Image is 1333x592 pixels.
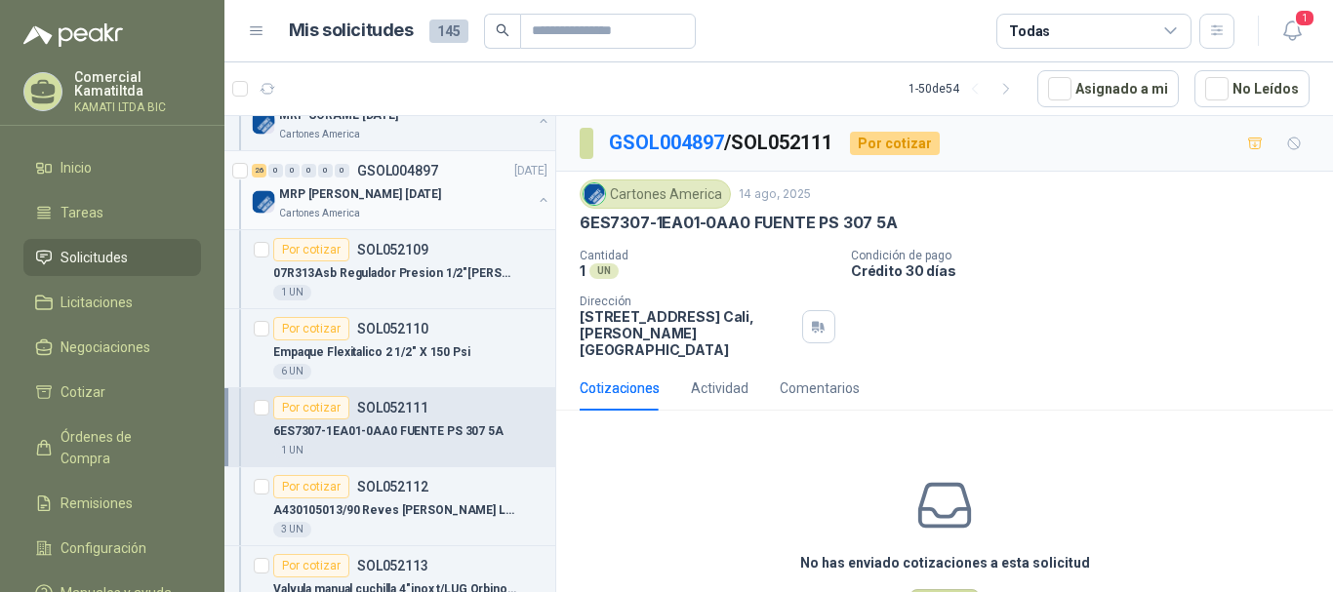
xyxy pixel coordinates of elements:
[496,23,509,37] span: search
[780,377,860,399] div: Comentarios
[273,343,470,362] p: Empaque Flexitalico 2 1/2" X 150 Psi
[1037,70,1179,107] button: Asignado a mi
[61,157,92,178] span: Inicio
[61,493,133,514] span: Remisiones
[1009,20,1050,42] div: Todas
[429,20,468,43] span: 145
[691,377,748,399] div: Actividad
[851,262,1325,279] p: Crédito 30 días
[23,418,201,477] a: Órdenes de Compra
[589,263,619,279] div: UN
[580,262,586,279] p: 1
[357,322,428,335] p: SOL052110
[273,364,311,379] div: 6 UN
[357,164,438,178] p: GSOL004897
[61,537,146,559] span: Configuración
[739,185,811,204] p: 14 ago, 2025
[23,23,123,47] img: Logo peakr
[580,249,835,262] p: Cantidad
[273,443,311,458] div: 1 UN
[580,308,794,358] p: [STREET_ADDRESS] Cali , [PERSON_NAME][GEOGRAPHIC_DATA]
[514,162,547,180] p: [DATE]
[273,396,349,419] div: Por cotizar
[224,309,555,388] a: Por cotizarSOL052110Empaque Flexitalico 2 1/2" X 150 Psi6 UN
[1294,9,1315,27] span: 1
[273,238,349,261] div: Por cotizar
[224,467,555,546] a: Por cotizarSOL052112A430105013/90 Reves [PERSON_NAME] L Prensa5x43 UN
[252,111,275,135] img: Company Logo
[61,292,133,313] span: Licitaciones
[273,264,516,283] p: 07R313Asb Regulador Presion 1/2"[PERSON_NAME]
[580,179,731,209] div: Cartones America
[273,554,349,577] div: Por cotizar
[61,247,128,268] span: Solicitudes
[61,381,105,403] span: Cotizar
[302,164,316,178] div: 0
[273,422,504,441] p: 6ES7307-1EA01-0AA0 FUENTE PS 307 5A
[252,159,551,221] a: 26 0 0 0 0 0 GSOL004897[DATE] Company LogoMRP [PERSON_NAME] [DATE]Cartones America
[279,206,360,221] p: Cartones America
[1274,14,1310,49] button: 1
[357,401,428,414] p: SOL052111
[851,249,1325,262] p: Condición de pago
[335,164,349,178] div: 0
[273,522,311,537] div: 3 UN
[74,70,201,98] p: Comercial Kamatiltda
[279,185,441,204] p: MRP [PERSON_NAME] [DATE]
[850,132,940,155] div: Por cotizar
[23,485,201,522] a: Remisiones
[285,164,300,178] div: 0
[23,239,201,276] a: Solicitudes
[580,295,794,308] p: Dirección
[800,552,1090,573] h3: No has enviado cotizaciones a esta solicitud
[61,202,103,223] span: Tareas
[224,388,555,467] a: Por cotizarSOL0521116ES7307-1EA01-0AA0 FUENTE PS 307 5A1 UN
[61,426,182,469] span: Órdenes de Compra
[23,284,201,321] a: Licitaciones
[909,73,1022,104] div: 1 - 50 de 54
[584,183,605,205] img: Company Logo
[252,190,275,214] img: Company Logo
[609,128,834,158] p: / SOL052111
[23,374,201,411] a: Cotizar
[357,243,428,257] p: SOL052109
[252,164,266,178] div: 26
[273,317,349,340] div: Por cotizar
[289,17,414,45] h1: Mis solicitudes
[224,230,555,309] a: Por cotizarSOL05210907R313Asb Regulador Presion 1/2"[PERSON_NAME]1 UN
[23,530,201,567] a: Configuración
[23,149,201,186] a: Inicio
[268,164,283,178] div: 0
[609,131,724,154] a: GSOL004897
[273,501,516,520] p: A430105013/90 Reves [PERSON_NAME] L Prensa5x4
[357,480,428,493] p: SOL052112
[23,194,201,231] a: Tareas
[318,164,333,178] div: 0
[273,475,349,498] div: Por cotizar
[1194,70,1310,107] button: No Leídos
[74,101,201,113] p: KAMATI LTDA BIC
[61,336,150,358] span: Negociaciones
[23,329,201,366] a: Negociaciones
[580,213,898,233] p: 6ES7307-1EA01-0AA0 FUENTE PS 307 5A
[279,127,360,142] p: Cartones America
[273,285,311,300] div: 1 UN
[357,559,428,572] p: SOL052113
[580,377,660,399] div: Cotizaciones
